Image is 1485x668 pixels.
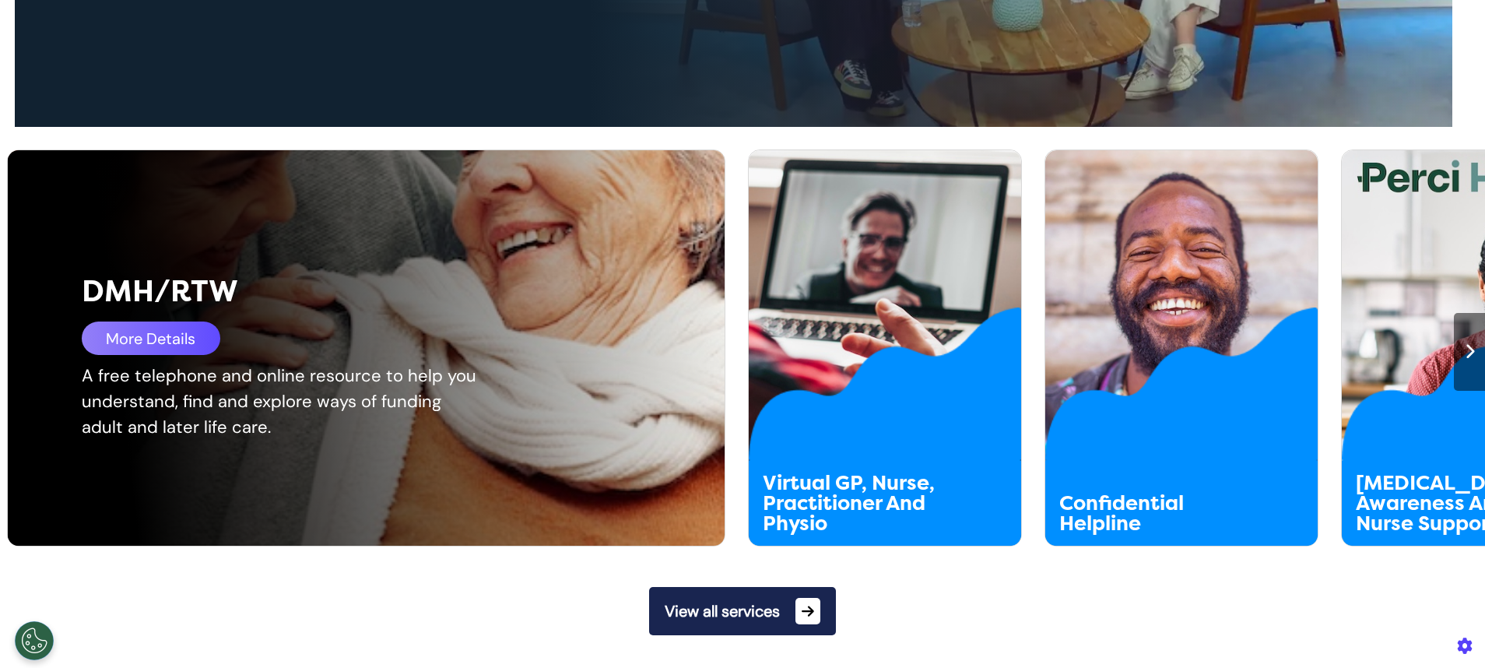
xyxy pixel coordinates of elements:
[82,322,220,355] div: More Details
[82,269,582,314] div: DMH/RTW
[1059,494,1250,534] div: Confidential Helpline
[649,587,836,635] button: View all services
[15,621,54,660] button: Open Preferences
[763,473,953,534] div: Virtual GP, Nurse, Practitioner And Physio
[82,363,482,440] div: A free telephone and online resource to help you understand, find and explore ways of funding adu...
